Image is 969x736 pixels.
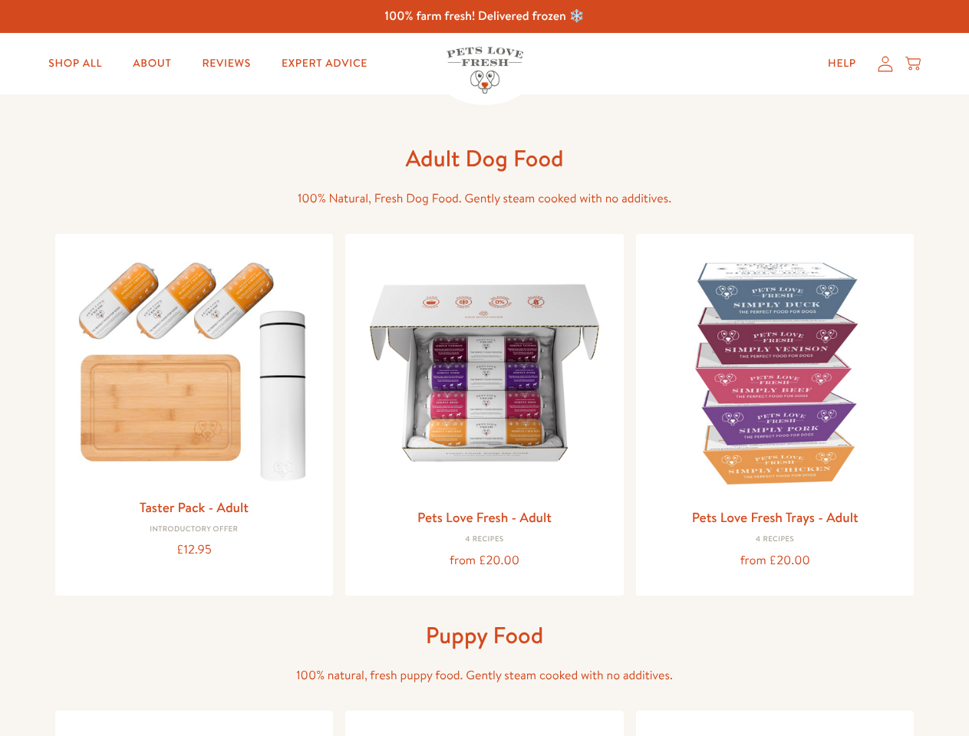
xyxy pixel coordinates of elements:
[68,525,321,534] div: Introductory Offer
[358,535,611,544] div: 4 Recipes
[36,48,114,79] a: Shop All
[447,47,523,94] img: Pets Love Fresh
[120,48,183,79] a: About
[296,667,673,684] span: 100% natural, fresh puppy food. Gently steam cooked with no additives.
[648,550,902,571] div: from £20.00
[692,508,859,527] a: Pets Love Fresh Trays - Adult
[358,550,611,571] div: from £20.00
[239,620,730,650] h1: Puppy Food
[648,246,902,500] img: Pets Love Fresh Trays - Adult
[269,48,380,79] a: Expert Advice
[190,48,262,79] a: Reviews
[417,508,552,527] a: Pets Love Fresh - Adult
[816,48,868,79] a: Help
[298,190,671,207] span: 100% Natural, Fresh Dog Food. Gently steam cooked with no additives.
[648,535,902,544] div: 4 Recipes
[358,246,611,500] img: Pets Love Fresh - Adult
[68,246,321,489] img: Taster Pack - Adult
[140,498,249,517] a: Taster Pack - Adult
[239,143,730,173] h1: Adult Dog Food
[68,540,321,560] div: £12.95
